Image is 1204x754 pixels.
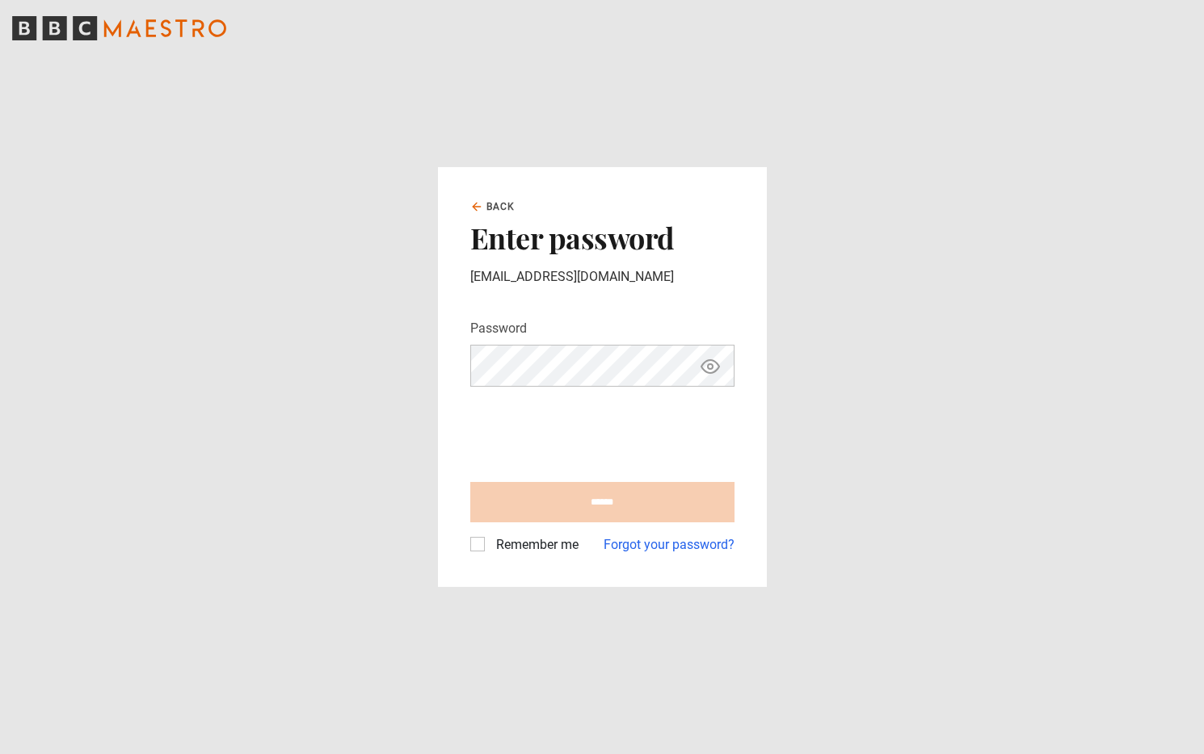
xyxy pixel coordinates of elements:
svg: BBC Maestro [12,16,226,40]
a: Forgot your password? [604,535,735,555]
h2: Enter password [470,220,735,254]
label: Password [470,319,527,338]
label: Remember me [490,535,579,555]
button: Show password [697,352,724,380]
a: Back [470,199,516,214]
p: [EMAIL_ADDRESS][DOMAIN_NAME] [470,267,735,287]
iframe: reCAPTCHA [470,400,716,463]
span: Back [486,199,516,214]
